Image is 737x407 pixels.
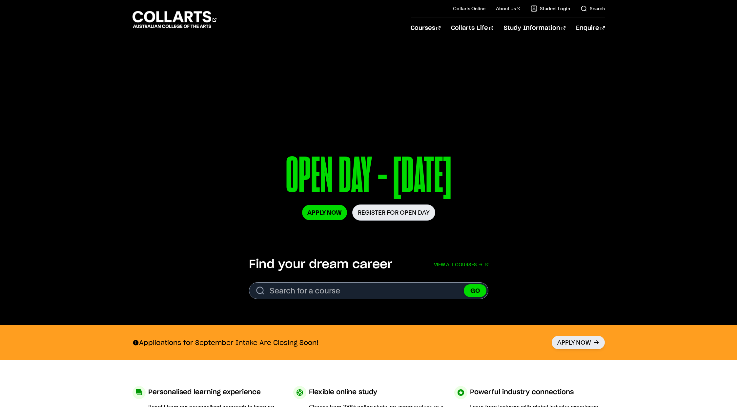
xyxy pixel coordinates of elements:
[581,5,605,12] a: Search
[195,150,542,204] p: OPEN DAY - [DATE]
[434,257,488,272] a: View all courses
[464,284,486,297] button: GO
[496,5,520,12] a: About Us
[451,17,493,39] a: Collarts Life
[302,205,347,220] a: Apply Now
[249,257,392,272] h2: Find your dream career
[133,338,318,347] p: Applications for September Intake Are Closing Soon!
[309,386,377,398] h3: Flexible online study
[249,282,488,299] input: Search for a course
[133,10,216,29] div: Go to homepage
[576,17,604,39] a: Enquire
[148,386,261,398] h3: Personalised learning experience
[552,336,605,349] a: Apply Now
[411,17,440,39] a: Courses
[504,17,565,39] a: Study Information
[249,282,488,299] form: Search
[531,5,570,12] a: Student Login
[453,5,485,12] a: Collarts Online
[470,386,574,398] h3: Powerful industry connections
[352,204,435,221] a: Register for Open Day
